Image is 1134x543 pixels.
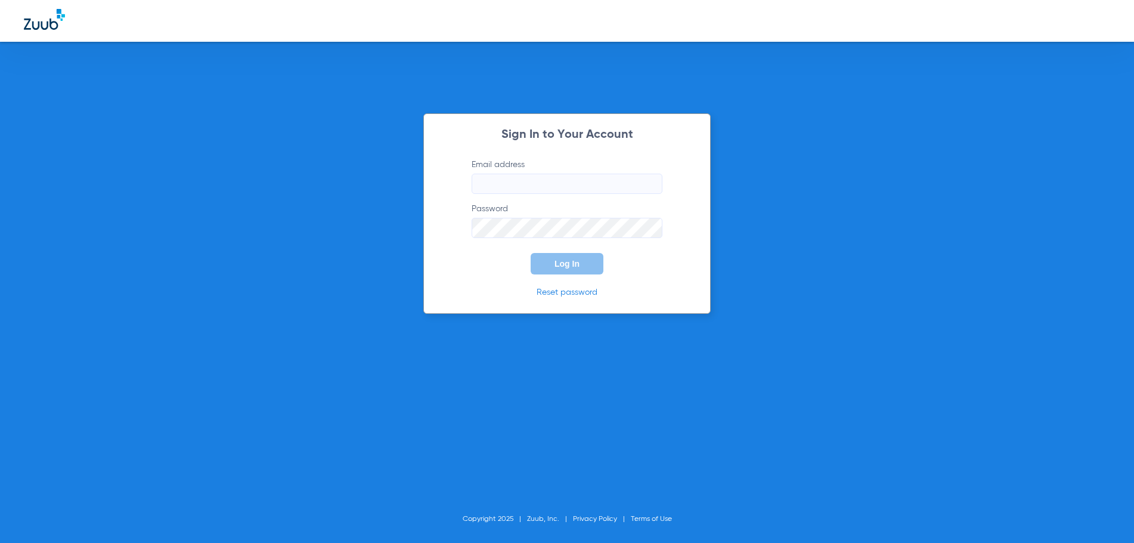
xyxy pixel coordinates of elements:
span: Log In [554,259,580,269]
li: Copyright 2025 [463,513,527,525]
a: Reset password [537,288,597,297]
h2: Sign In to Your Account [454,129,680,141]
input: Password [472,218,662,238]
a: Privacy Policy [573,516,617,523]
img: Zuub Logo [24,9,65,30]
input: Email address [472,174,662,194]
label: Password [472,203,662,238]
li: Zuub, Inc. [527,513,573,525]
button: Log In [531,253,603,274]
label: Email address [472,159,662,194]
a: Terms of Use [631,516,672,523]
